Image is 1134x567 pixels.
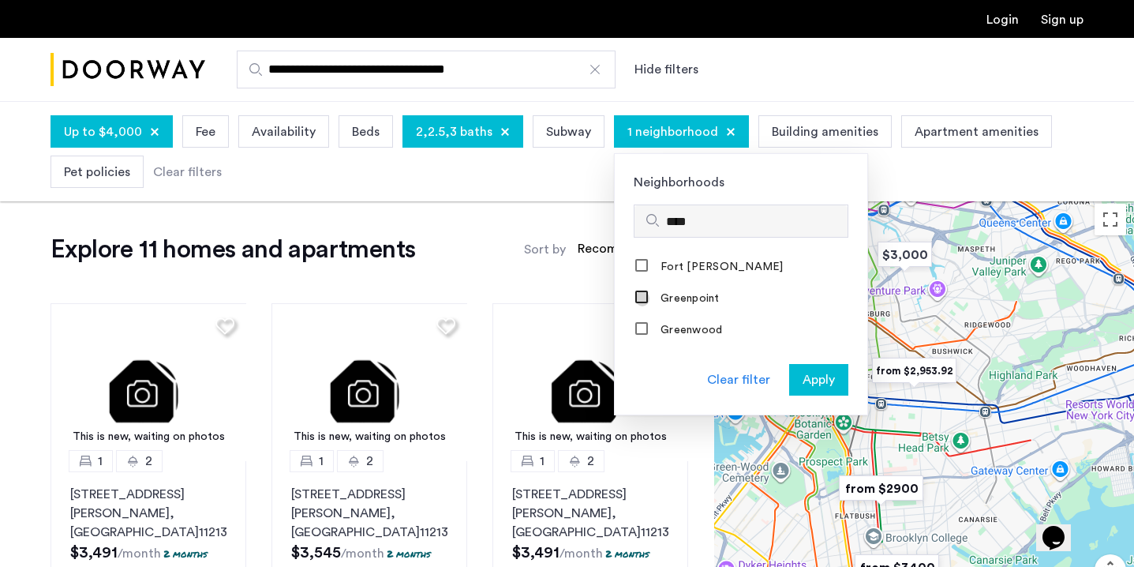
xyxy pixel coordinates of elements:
span: Fee [196,122,215,141]
div: Clear filter [707,370,770,389]
label: Greenwood [657,324,722,336]
a: Cazamio Logo [51,40,205,100]
span: 1 neighborhood [627,122,718,141]
input: Apartment Search [237,51,616,88]
a: Registration [1041,13,1083,26]
div: Neighborhoods [615,154,867,192]
span: Up to $4,000 [64,122,142,141]
input: Search hoods [666,212,841,231]
span: Pet policies [64,163,130,182]
span: Subway [546,122,591,141]
span: Beds [352,122,380,141]
span: Apartment amenities [915,122,1039,141]
label: Fort [PERSON_NAME] [657,261,784,273]
iframe: chat widget [1036,504,1087,551]
div: Clear filters [153,163,222,182]
button: button [789,364,848,396]
span: Building amenities [772,122,878,141]
label: Greenpoint [657,292,720,305]
span: Availability [252,122,316,141]
span: Apply [803,370,835,389]
a: Login [986,13,1019,26]
span: 2,2.5,3 baths [416,122,492,141]
button: Show or hide filters [634,60,698,79]
img: logo [51,40,205,100]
